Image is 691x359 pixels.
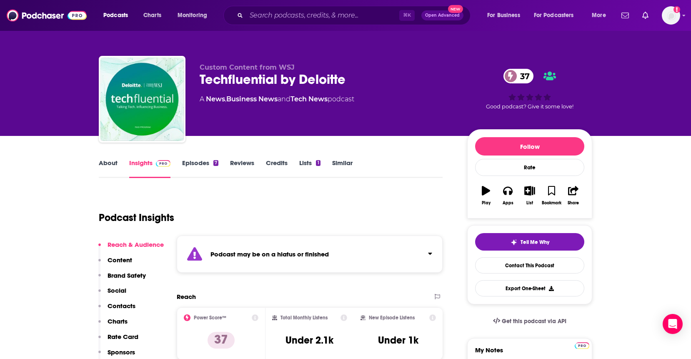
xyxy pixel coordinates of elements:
span: , [225,95,226,103]
h2: Power Score™ [194,315,226,321]
span: Good podcast? Give it some love! [486,103,573,110]
a: Show notifications dropdown [618,8,632,23]
div: Bookmark [542,201,561,206]
button: Charts [98,317,128,333]
button: Apps [497,181,518,211]
button: Rate Card [98,333,138,348]
button: Play [475,181,497,211]
div: A podcast [200,94,354,104]
a: Episodes7 [182,159,218,178]
div: List [526,201,533,206]
button: Brand Safety [98,271,146,287]
span: For Podcasters [534,10,574,21]
a: News [206,95,225,103]
a: Reviews [230,159,254,178]
p: Charts [108,317,128,325]
button: tell me why sparkleTell Me Why [475,233,584,251]
button: Open AdvancedNew [421,10,463,20]
button: open menu [528,9,586,22]
button: open menu [98,9,139,22]
button: Contacts [98,302,135,317]
p: Content [108,256,132,264]
img: Podchaser Pro [575,342,589,349]
img: Podchaser Pro [156,160,170,167]
div: Search podcasts, credits, & more... [231,6,478,25]
svg: Add a profile image [673,6,680,13]
span: Custom Content from WSJ [200,63,295,71]
h3: Under 2.1k [285,334,333,346]
p: Brand Safety [108,271,146,279]
a: Contact This Podcast [475,257,584,274]
div: Play [482,201,491,206]
button: Reach & Audience [98,241,164,256]
button: open menu [481,9,531,22]
button: Export One-Sheet [475,280,584,296]
span: Logged in as SuzanneE [662,6,680,25]
p: Contacts [108,302,135,310]
div: Apps [503,201,513,206]
span: ⌘ K [399,10,415,21]
h2: Total Monthly Listens [280,315,328,321]
button: Content [98,256,132,271]
button: Share [563,181,584,211]
div: Open Intercom Messenger [663,314,683,334]
div: Share [568,201,579,206]
h2: New Episode Listens [369,315,415,321]
button: List [519,181,541,211]
button: Follow [475,137,584,156]
h2: Reach [177,293,196,301]
p: Rate Card [108,333,138,341]
a: Lists1 [299,159,320,178]
a: Credits [266,159,288,178]
button: open menu [586,9,616,22]
a: About [99,159,118,178]
span: Monitoring [178,10,207,21]
a: Show notifications dropdown [639,8,652,23]
p: 37 [208,332,235,349]
a: Get this podcast via API [486,311,573,331]
input: Search podcasts, credits, & more... [246,9,399,22]
a: Pro website [575,341,589,349]
button: Social [98,286,126,302]
button: open menu [172,9,218,22]
img: User Profile [662,6,680,25]
a: Similar [332,159,353,178]
button: Bookmark [541,181,562,211]
span: 37 [512,69,534,83]
img: tell me why sparkle [511,239,517,246]
strong: Podcast may be on a hiatus or finished [210,250,329,258]
h3: Under 1k [378,334,418,346]
a: 37 [503,69,534,83]
a: Charts [138,9,166,22]
div: 1 [316,160,320,166]
section: Click to expand status details [177,236,443,273]
button: Show profile menu [662,6,680,25]
span: Charts [143,10,161,21]
span: Open Advanced [425,13,460,18]
div: 7 [213,160,218,166]
p: Social [108,286,126,294]
span: and [278,95,290,103]
a: InsightsPodchaser Pro [129,159,170,178]
p: Sponsors [108,348,135,356]
a: Tech News [290,95,328,103]
span: Podcasts [103,10,128,21]
span: New [448,5,463,13]
div: Rate [475,159,584,176]
span: Tell Me Why [521,239,549,246]
a: Business News [226,95,278,103]
h1: Podcast Insights [99,211,174,224]
p: Reach & Audience [108,241,164,249]
span: Get this podcast via API [502,318,566,325]
img: Techfluential by Deloitte [100,58,184,141]
span: For Business [487,10,520,21]
span: More [592,10,606,21]
div: 37Good podcast? Give it some love! [467,63,592,115]
img: Podchaser - Follow, Share and Rate Podcasts [7,8,87,23]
